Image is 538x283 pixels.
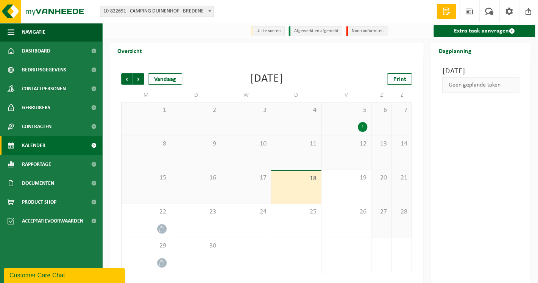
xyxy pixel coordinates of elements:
span: 12 [325,140,367,148]
span: Volgende [133,73,144,85]
span: 1 [125,106,167,114]
span: 17 [225,174,267,182]
span: 23 [175,208,217,216]
span: Kalender [22,136,45,155]
span: 10-822691 - CAMPING DUINENHOF - BREDENE [100,6,214,17]
iframe: chat widget [4,266,126,283]
li: Afgewerkt en afgemeld [288,26,342,36]
td: Z [391,88,412,102]
span: Rapportage [22,155,51,174]
span: 9 [175,140,217,148]
td: M [121,88,171,102]
span: Vorige [121,73,133,85]
span: Print [393,76,406,82]
span: 30 [175,242,217,250]
span: 3 [225,106,267,114]
span: 14 [395,140,408,148]
span: Documenten [22,174,54,193]
span: 26 [325,208,367,216]
span: 19 [325,174,367,182]
li: Uit te voeren [251,26,285,36]
div: [DATE] [250,73,283,85]
span: Dashboard [22,42,50,60]
a: Print [387,73,412,85]
span: 8 [125,140,167,148]
h2: Overzicht [110,43,150,58]
span: Contracten [22,117,51,136]
td: V [321,88,371,102]
span: Navigatie [22,23,45,42]
span: 10-822691 - CAMPING DUINENHOF - BREDENE [100,6,214,17]
td: Z [371,88,392,102]
span: 29 [125,242,167,250]
span: 7 [395,106,408,114]
td: D [271,88,321,102]
span: 5 [325,106,367,114]
span: Contactpersonen [22,79,66,98]
h2: Dagplanning [431,43,479,58]
span: 13 [375,140,388,148]
span: 28 [395,208,408,216]
span: 18 [275,175,317,183]
span: 2 [175,106,217,114]
span: 10 [225,140,267,148]
span: 15 [125,174,167,182]
div: Vandaag [148,73,182,85]
span: Bedrijfsgegevens [22,60,66,79]
td: W [221,88,271,102]
span: 11 [275,140,317,148]
td: D [171,88,221,102]
span: 20 [375,174,388,182]
li: Non-conformiteit [346,26,388,36]
div: Geen geplande taken [442,77,519,93]
span: 24 [225,208,267,216]
span: Product Shop [22,193,56,212]
a: Extra taak aanvragen [434,25,535,37]
span: 22 [125,208,167,216]
div: 1 [358,122,367,132]
span: 21 [395,174,408,182]
span: 6 [375,106,388,114]
span: 16 [175,174,217,182]
span: Gebruikers [22,98,50,117]
span: 27 [375,208,388,216]
span: 4 [275,106,317,114]
span: 25 [275,208,317,216]
h3: [DATE] [442,66,519,77]
span: Acceptatievoorwaarden [22,212,83,230]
